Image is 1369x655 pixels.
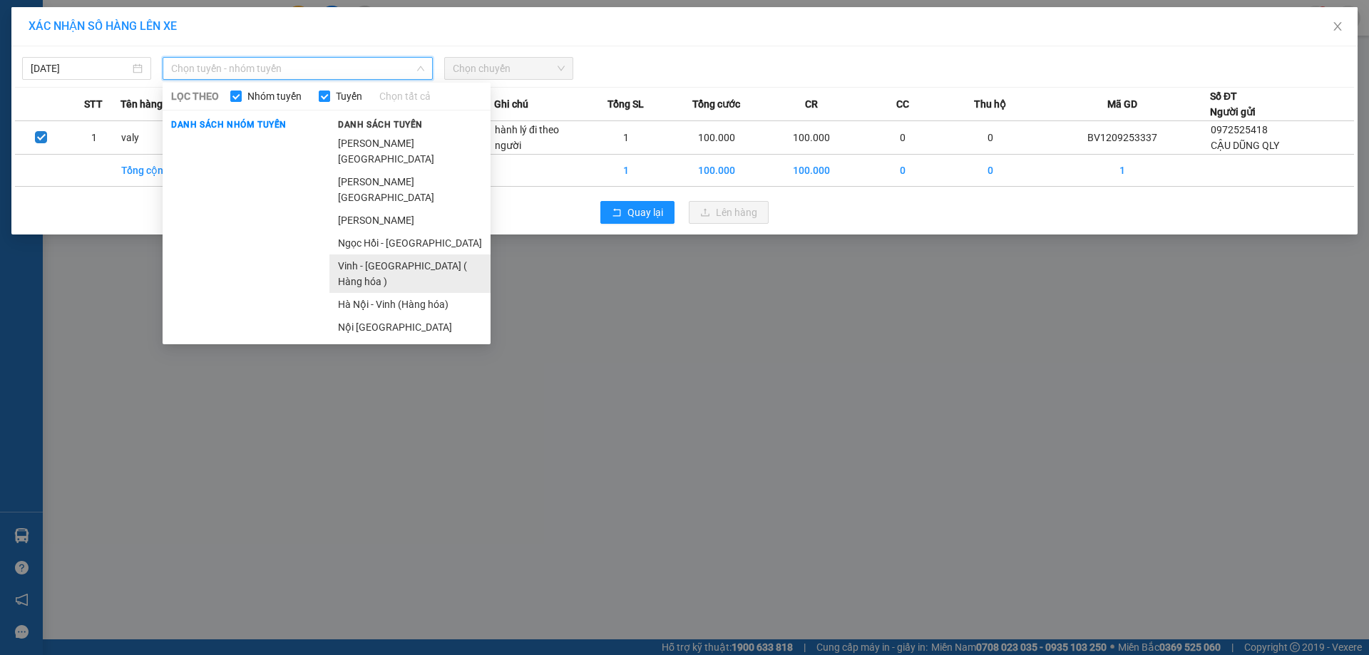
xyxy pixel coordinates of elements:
[29,19,177,33] span: XÁC NHẬN SỐ HÀNG LÊN XE
[692,96,740,112] span: Tổng cước
[947,155,1035,187] td: 0
[494,96,528,112] span: Ghi chú
[1332,21,1343,32] span: close
[329,232,491,254] li: Ngọc Hồi - [GEOGRAPHIC_DATA]
[329,316,491,339] li: Nội [GEOGRAPHIC_DATA]
[805,96,818,112] span: CR
[764,155,859,187] td: 100.000
[1211,140,1279,151] span: CẬU DŨNG QLY
[1211,124,1268,135] span: 0972525418
[21,61,126,109] span: [GEOGRAPHIC_DATA], [GEOGRAPHIC_DATA] ↔ [GEOGRAPHIC_DATA]
[31,61,130,76] input: 12/09/2025
[379,88,431,104] a: Chọn tất cả
[600,201,675,224] button: rollbackQuay lại
[1107,96,1137,112] span: Mã GD
[329,254,491,293] li: Vinh - [GEOGRAPHIC_DATA] ( Hàng hóa )
[329,170,491,209] li: [PERSON_NAME][GEOGRAPHIC_DATA]
[329,132,491,170] li: [PERSON_NAME][GEOGRAPHIC_DATA]
[453,58,565,79] span: Chọn chuyến
[163,118,295,131] span: Danh sách nhóm tuyến
[612,207,622,219] span: rollback
[947,121,1035,155] td: 0
[974,96,1006,112] span: Thu hộ
[1318,7,1358,47] button: Close
[171,88,219,104] span: LỌC THEO
[494,121,582,155] td: hành lý đi theo người
[171,58,424,79] span: Chọn tuyến - nhóm tuyến
[121,121,208,155] td: valy
[859,155,947,187] td: 0
[329,209,491,232] li: [PERSON_NAME]
[416,64,425,73] span: down
[627,205,663,220] span: Quay lại
[22,11,125,58] strong: CHUYỂN PHÁT NHANH AN PHÚ QUÝ
[670,121,764,155] td: 100.000
[582,155,670,187] td: 1
[121,96,163,112] span: Tên hàng
[7,77,19,148] img: logo
[121,155,208,187] td: Tổng cộng
[330,88,368,104] span: Tuyến
[329,293,491,316] li: Hà Nội - Vinh (Hàng hóa)
[242,88,307,104] span: Nhóm tuyến
[764,121,859,155] td: 100.000
[329,118,431,131] span: Danh sách tuyến
[859,121,947,155] td: 0
[689,201,769,224] button: uploadLên hàng
[896,96,909,112] span: CC
[582,121,670,155] td: 1
[68,121,121,155] td: 1
[670,155,764,187] td: 100.000
[1210,88,1256,120] div: Số ĐT Người gửi
[607,96,644,112] span: Tổng SL
[1035,155,1210,187] td: 1
[1035,121,1210,155] td: BV1209253337
[84,96,103,112] span: STT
